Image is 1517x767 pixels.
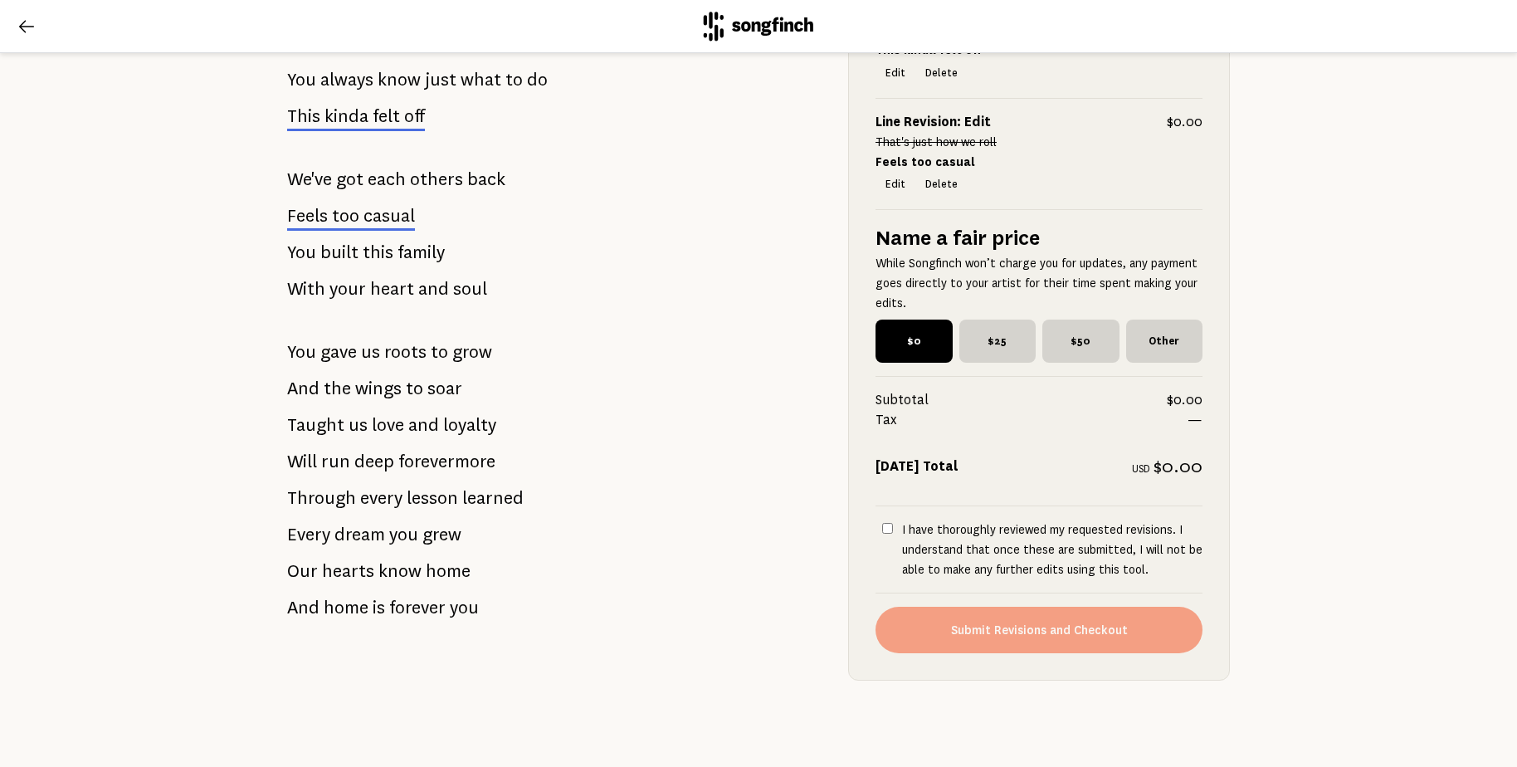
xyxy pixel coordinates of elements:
[287,591,319,624] span: And
[287,106,320,126] span: This
[1132,463,1150,475] span: USD
[373,106,400,126] span: felt
[461,63,501,96] span: what
[320,335,357,369] span: gave
[876,459,958,474] strong: [DATE] Total
[407,481,458,515] span: lesson
[287,236,316,269] span: You
[876,390,1167,410] span: Subtotal
[1167,390,1202,410] span: $0.00
[336,163,363,196] span: got
[467,163,505,196] span: back
[1167,112,1202,132] span: $0.00
[915,173,968,196] button: Delete
[372,408,404,442] span: love
[398,236,445,269] span: family
[360,481,402,515] span: every
[324,372,351,405] span: the
[287,518,330,551] span: Every
[1188,410,1202,430] span: —
[1126,320,1203,363] span: Other
[418,272,449,305] span: and
[389,591,446,624] span: forever
[287,335,316,369] span: You
[398,445,495,478] span: forevermore
[959,320,1037,363] span: $25
[902,520,1202,579] p: I have thoroughly reviewed my requested revisions. I understand that once these are submitted, I ...
[1154,457,1202,476] span: $0.00
[452,335,492,369] span: grow
[406,372,423,405] span: to
[408,408,439,442] span: and
[287,445,317,478] span: Will
[450,591,479,624] span: you
[876,115,991,129] strong: Line Revision: Edit
[334,518,385,551] span: dream
[329,272,366,305] span: your
[527,63,548,96] span: do
[378,554,422,588] span: know
[287,481,356,515] span: Through
[876,320,953,363] span: $0
[876,61,915,85] button: Edit
[321,445,350,478] span: run
[505,63,523,96] span: to
[378,63,421,96] span: know
[287,163,332,196] span: We've
[287,372,319,405] span: And
[370,272,414,305] span: heart
[389,518,418,551] span: you
[320,63,373,96] span: always
[876,155,975,169] strong: Feels too casual
[404,106,425,126] span: off
[876,44,982,57] strong: This kinda felt off
[373,591,385,624] span: is
[882,523,893,534] input: I have thoroughly reviewed my requested revisions. I understand that once these are submitted, I ...
[287,206,328,226] span: Feels
[287,272,325,305] span: With
[425,63,456,96] span: just
[431,335,448,369] span: to
[363,236,393,269] span: this
[322,554,374,588] span: hearts
[462,481,524,515] span: learned
[287,554,318,588] span: Our
[915,61,968,85] button: Delete
[453,272,487,305] span: soul
[410,163,463,196] span: others
[332,206,359,226] span: too
[422,518,461,551] span: grew
[443,408,496,442] span: loyalty
[876,223,1202,253] h5: Name a fair price
[368,163,406,196] span: each
[363,206,415,226] span: casual
[427,372,462,405] span: soar
[876,135,997,149] s: That's just how we roll
[876,410,1188,430] span: Tax
[384,335,427,369] span: roots
[324,591,368,624] span: home
[324,106,368,126] span: kinda
[287,63,316,96] span: You
[355,372,402,405] span: wings
[876,607,1202,653] button: Submit Revisions and Checkout
[287,408,344,442] span: Taught
[349,408,368,442] span: us
[354,445,394,478] span: deep
[876,173,915,196] button: Edit
[361,335,380,369] span: us
[1042,320,1119,363] span: $50
[426,554,471,588] span: home
[876,253,1202,313] p: While Songfinch won’t charge you for updates, any payment goes directly to your artist for their ...
[320,236,359,269] span: built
